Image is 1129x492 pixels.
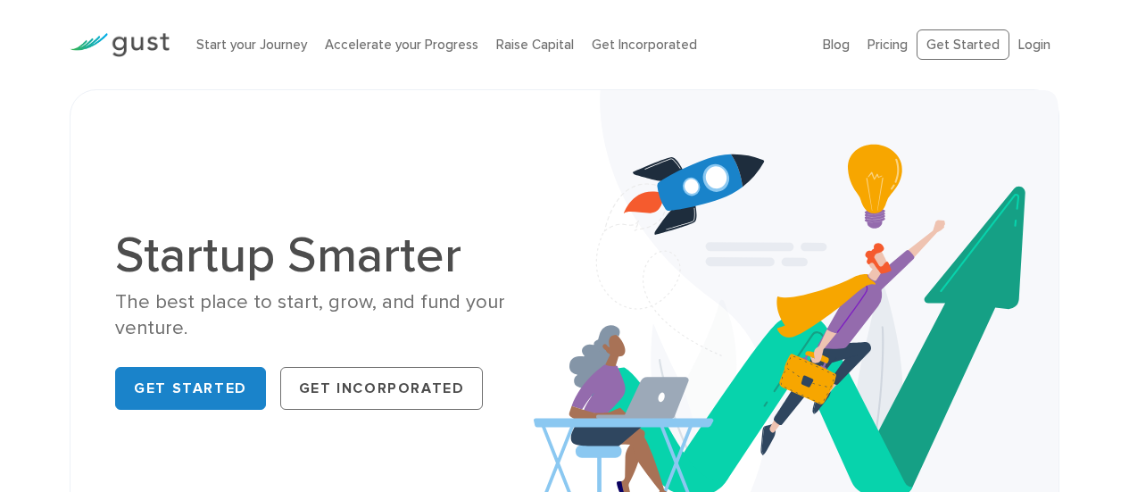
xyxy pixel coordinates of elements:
a: Get Started [115,367,266,410]
a: Accelerate your Progress [325,37,478,53]
a: Pricing [868,37,908,53]
a: Start your Journey [196,37,307,53]
img: Gust Logo [70,33,170,57]
div: The best place to start, grow, and fund your venture. [115,289,551,342]
a: Get Incorporated [592,37,697,53]
a: Raise Capital [496,37,574,53]
a: Get Incorporated [280,367,484,410]
h1: Startup Smarter [115,230,551,280]
a: Blog [823,37,850,53]
a: Login [1018,37,1050,53]
a: Get Started [917,29,1009,61]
